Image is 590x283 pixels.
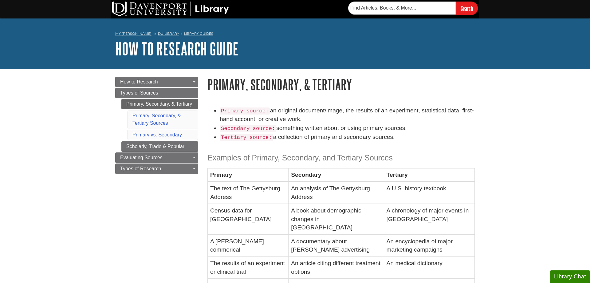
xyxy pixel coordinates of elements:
nav: breadcrumb [115,30,475,39]
div: Guide Page Menu [115,77,198,174]
td: A [PERSON_NAME] commerical [208,234,289,257]
td: The results of an experiment or clinical trial [208,257,289,279]
th: Primary [208,168,289,182]
img: DU Library [112,2,229,16]
a: Primary vs. Secondary [132,132,182,137]
li: a collection of primary and secondary sources. [220,133,475,142]
td: A documentary about [PERSON_NAME] advertising [289,234,384,257]
th: Secondary [289,168,384,182]
li: an original document/image, the results of an experiment, statistical data, first-hand account, o... [220,106,475,124]
a: Types of Sources [115,88,198,98]
td: A chronology of major events in [GEOGRAPHIC_DATA] [384,204,474,234]
a: Scholarly, Trade & Popular [121,141,198,152]
h3: Examples of Primary, Secondary, and Tertiary Sources [207,153,475,162]
a: Evaluating Sources [115,152,198,163]
td: A book about demographic changes in [GEOGRAPHIC_DATA] [289,204,384,234]
td: An medical dictionary [384,257,474,279]
a: How to Research Guide [115,39,238,58]
a: Primary, Secondary, & Tertiary Sources [132,113,181,126]
span: Types of Sources [120,90,158,95]
td: An analysis of The Gettysburg Address [289,182,384,204]
td: Census data for [GEOGRAPHIC_DATA] [208,204,289,234]
a: How to Research [115,77,198,87]
input: Search [456,2,478,15]
td: The text of The Gettysburg Address [208,182,289,204]
a: DU Library [158,31,179,36]
li: something written about or using primary sources. [220,124,475,133]
td: An encyclopedia of major marketing campaigns [384,234,474,257]
a: My [PERSON_NAME] [115,31,151,36]
th: Tertiary [384,168,474,182]
a: Types of Research [115,164,198,174]
span: Types of Research [120,166,161,171]
td: A U.S. history textbook [384,182,474,204]
button: Library Chat [550,270,590,283]
code: Primary source: [220,107,270,115]
h1: Primary, Secondary, & Tertiary [207,77,475,92]
form: Searches DU Library's articles, books, and more [348,2,478,15]
span: How to Research [120,79,158,84]
td: An article citing different treatment options [289,257,384,279]
code: Secondary source: [220,125,276,132]
a: Library Guides [184,31,213,36]
a: Primary, Secondary, & Tertiary [121,99,198,109]
input: Find Articles, Books, & More... [348,2,456,14]
span: Evaluating Sources [120,155,163,160]
code: Tertiary source: [220,134,273,141]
